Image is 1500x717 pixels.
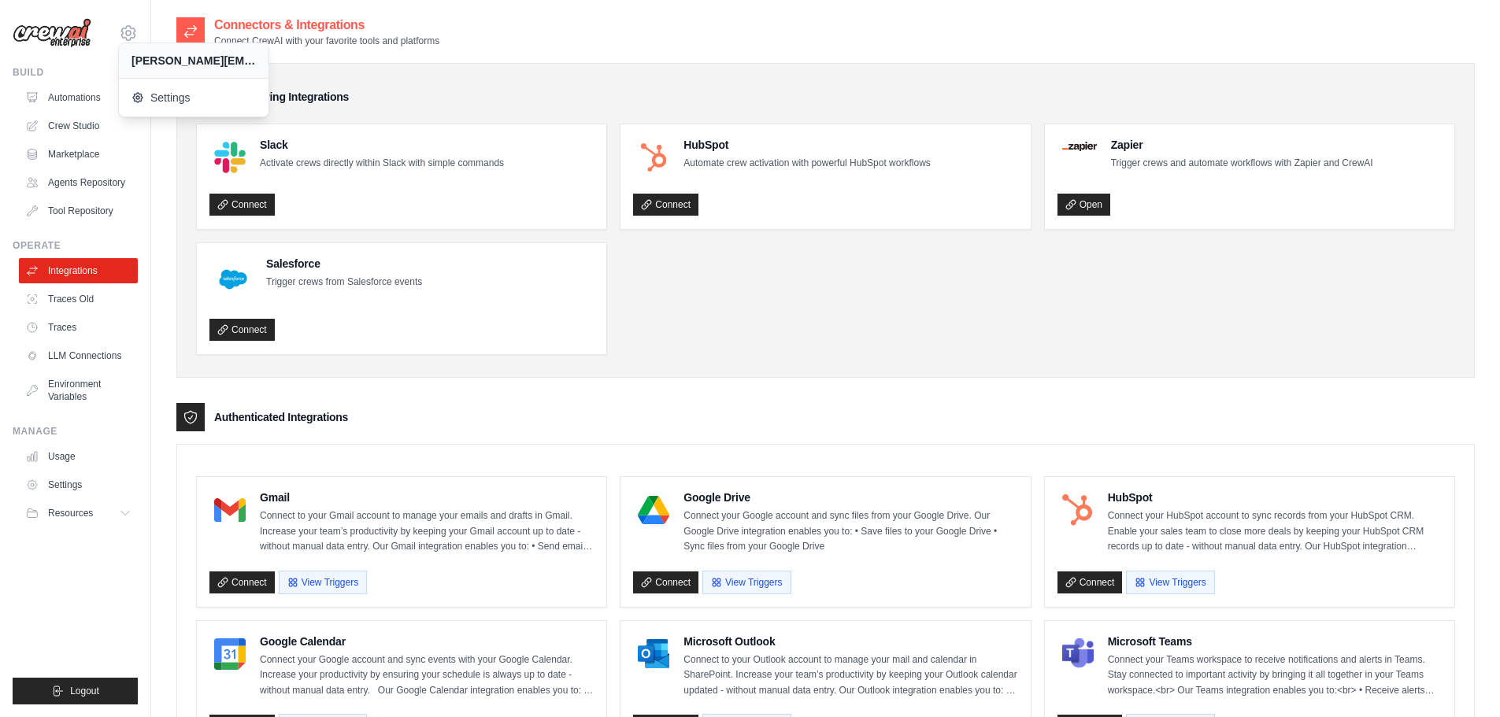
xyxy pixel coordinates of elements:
[19,444,138,469] a: Usage
[1108,508,1442,555] p: Connect your HubSpot account to sync records from your HubSpot CRM. Enable your sales team to clo...
[702,571,791,594] button: View Triggers
[633,194,698,216] a: Connect
[1062,638,1094,670] img: Microsoft Teams Logo
[214,494,246,526] img: Gmail Logo
[48,507,93,519] span: Resources
[214,638,246,670] img: Google Calendar Logo
[209,194,275,216] a: Connect
[683,490,1017,505] h4: Google Drive
[19,501,138,526] button: Resources
[13,678,138,704] button: Logout
[683,652,1017,699] p: Connect to your Outlook account to manage your mail and calendar in SharePoint. Increase your tea...
[638,142,669,173] img: HubSpot Logo
[209,571,275,593] a: Connect
[266,256,422,272] h4: Salesforce
[209,319,275,341] a: Connect
[1062,494,1094,526] img: HubSpot Logo
[260,156,504,172] p: Activate crews directly within Slack with simple commands
[266,275,422,290] p: Trigger crews from Salesforce events
[19,472,138,497] a: Settings
[214,35,439,47] p: Connect CrewAI with your favorite tools and platforms
[19,286,138,312] a: Traces Old
[1111,156,1373,172] p: Trigger crews and automate workflows with Zapier and CrewAI
[638,638,669,670] img: Microsoft Outlook Logo
[119,82,269,113] a: Settings
[1108,652,1442,699] p: Connect your Teams workspace to receive notifications and alerts in Teams. Stay connected to impo...
[131,53,256,68] div: [PERSON_NAME][EMAIL_ADDRESS][DOMAIN_NAME]
[279,571,367,594] button: View Triggers
[214,142,246,173] img: Slack Logo
[13,18,91,48] img: Logo
[260,508,594,555] p: Connect to your Gmail account to manage your emails and drafts in Gmail. Increase your team’s pro...
[19,315,138,340] a: Traces
[19,343,138,368] a: LLM Connections
[19,170,138,195] a: Agents Repository
[19,371,138,409] a: Environment Variables
[19,113,138,139] a: Crew Studio
[1126,571,1214,594] button: View Triggers
[19,85,138,110] a: Automations
[260,652,594,699] p: Connect your Google account and sync events with your Google Calendar. Increase your productivity...
[13,239,138,252] div: Operate
[683,634,1017,649] h4: Microsoft Outlook
[19,142,138,167] a: Marketplace
[214,261,252,298] img: Salesforce Logo
[13,66,138,79] div: Build
[1108,634,1442,649] h4: Microsoft Teams
[633,571,698,593] a: Connect
[260,490,594,505] h4: Gmail
[683,508,1017,555] p: Connect your Google account and sync files from your Google Drive. Our Google Drive integration e...
[214,16,439,35] h2: Connectors & Integrations
[214,409,348,425] h3: Authenticated Integrations
[1057,571,1123,593] a: Connect
[1062,142,1097,151] img: Zapier Logo
[260,634,594,649] h4: Google Calendar
[260,137,504,153] h4: Slack
[683,137,930,153] h4: HubSpot
[683,156,930,172] p: Automate crew activation with powerful HubSpot workflows
[1108,490,1442,505] h4: HubSpot
[1111,137,1373,153] h4: Zapier
[19,198,138,224] a: Tool Repository
[234,89,349,105] h3: Triggering Integrations
[131,90,256,105] span: Settings
[13,425,138,438] div: Manage
[638,494,669,526] img: Google Drive Logo
[70,685,99,697] span: Logout
[19,258,138,283] a: Integrations
[1057,194,1110,216] a: Open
